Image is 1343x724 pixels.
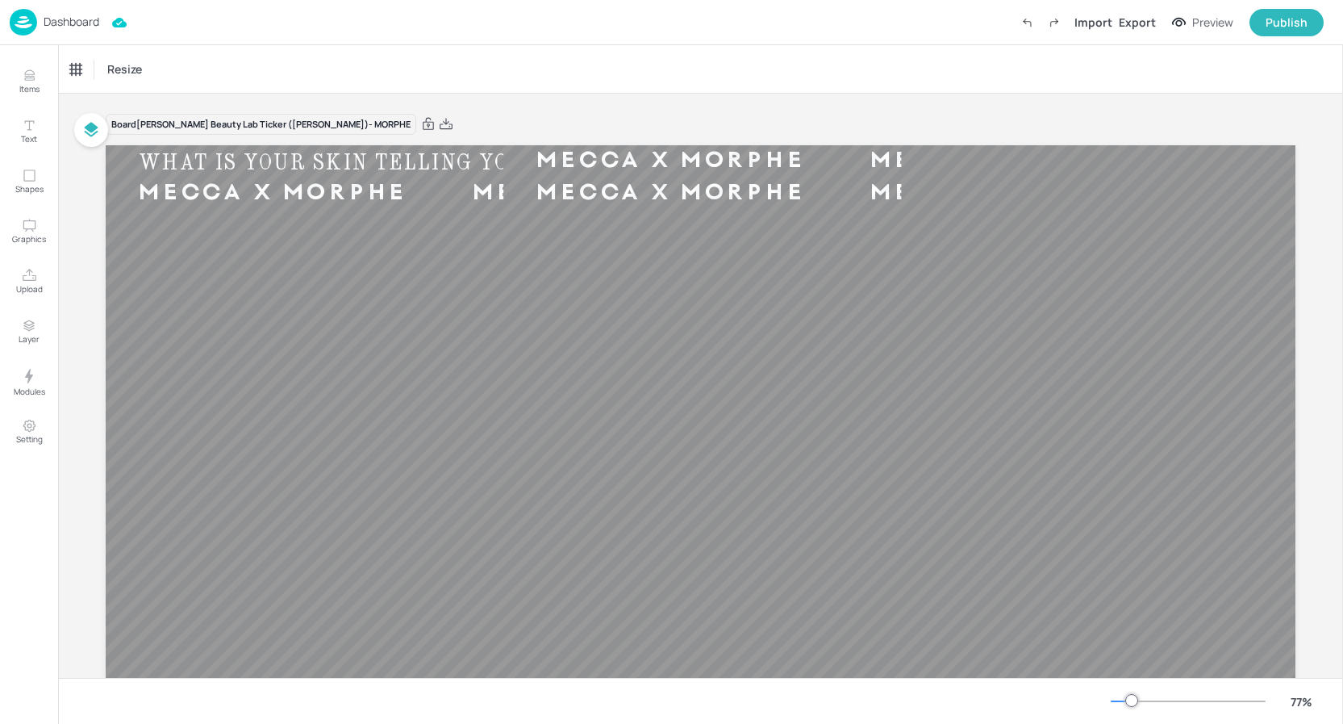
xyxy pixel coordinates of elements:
span: Resize [104,61,145,77]
div: Publish [1266,14,1308,31]
p: Dashboard [44,16,99,27]
div: MECCA X MORPHE [440,178,774,208]
div: WHAT IS YOUR SKIN TELLING YOU? [106,147,569,177]
div: MECCA X MORPHE [106,178,440,208]
label: Redo (Ctrl + Y) [1041,9,1068,36]
div: Export [1119,14,1156,31]
div: MECCA X MORPHE [503,178,837,208]
div: MECCA X MORPHE [503,147,837,177]
div: Board [PERSON_NAME] Beauty Lab Ticker ([PERSON_NAME])- MORPHE [106,114,416,136]
div: Preview [1192,14,1233,31]
button: Preview [1162,10,1243,35]
button: Publish [1249,9,1324,36]
div: Import [1074,14,1112,31]
label: Undo (Ctrl + Z) [1013,9,1041,36]
img: logo-86c26b7e.jpg [10,9,37,36]
div: 77 % [1282,693,1320,710]
div: MECCA X MORPHE [837,178,1171,208]
div: MECCA X MORPHE [837,147,1171,177]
